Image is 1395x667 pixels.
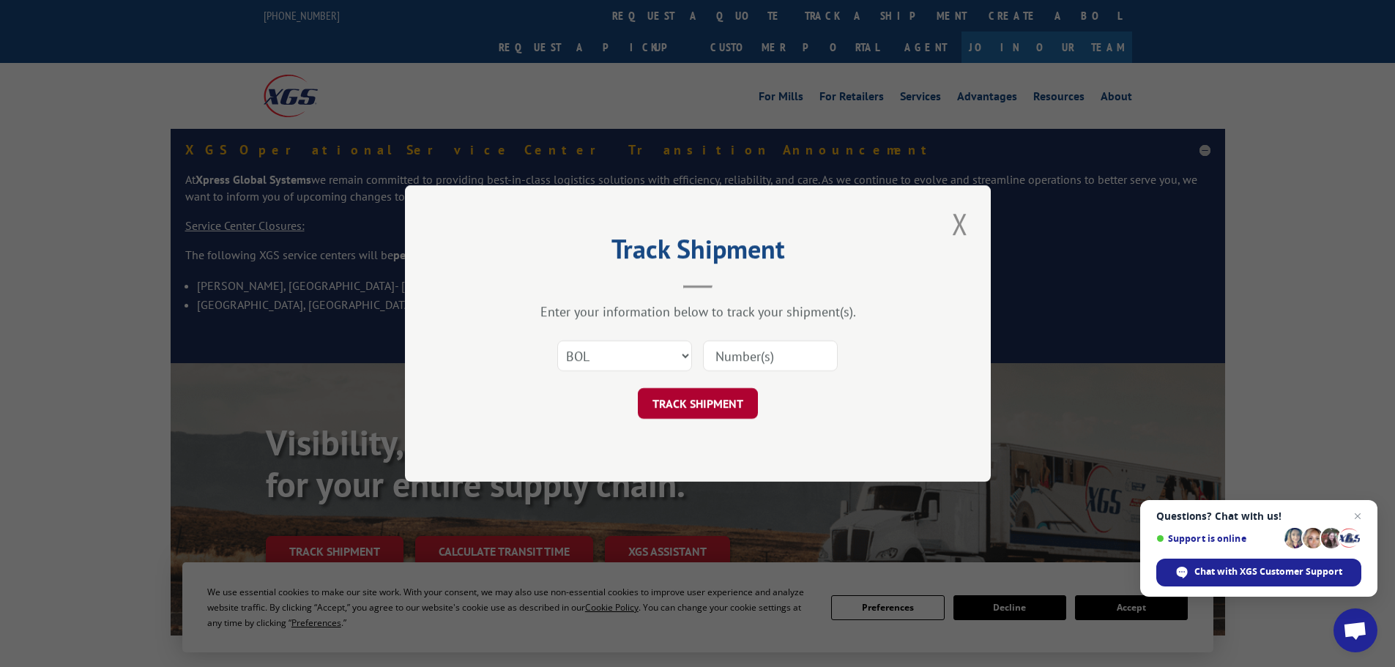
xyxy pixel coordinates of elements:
[948,204,972,244] button: Close modal
[638,388,758,419] button: TRACK SHIPMENT
[1156,533,1279,544] span: Support is online
[1156,559,1361,586] span: Chat with XGS Customer Support
[1156,510,1361,522] span: Questions? Chat with us!
[478,239,918,267] h2: Track Shipment
[1194,565,1342,578] span: Chat with XGS Customer Support
[478,303,918,320] div: Enter your information below to track your shipment(s).
[1333,608,1377,652] a: Open chat
[703,340,838,371] input: Number(s)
